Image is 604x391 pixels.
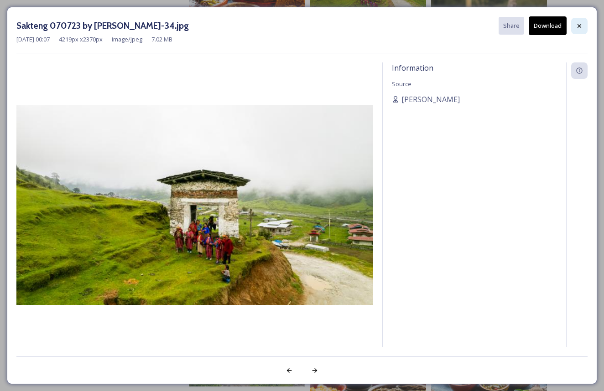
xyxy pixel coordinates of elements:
[529,16,567,35] button: Download
[16,19,189,32] h3: Sakteng 070723 by [PERSON_NAME]-34.jpg
[392,63,433,73] span: Information
[499,17,524,35] button: Share
[151,35,172,44] span: 7.02 MB
[392,80,411,88] span: Source
[401,94,460,105] span: [PERSON_NAME]
[16,35,50,44] span: [DATE] 00:07
[112,35,142,44] span: image/jpeg
[59,35,103,44] span: 4219 px x 2370 px
[16,105,373,305] img: Sakteng%2520070723%2520by%2520Amp%2520Sripimanwat-34.jpg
